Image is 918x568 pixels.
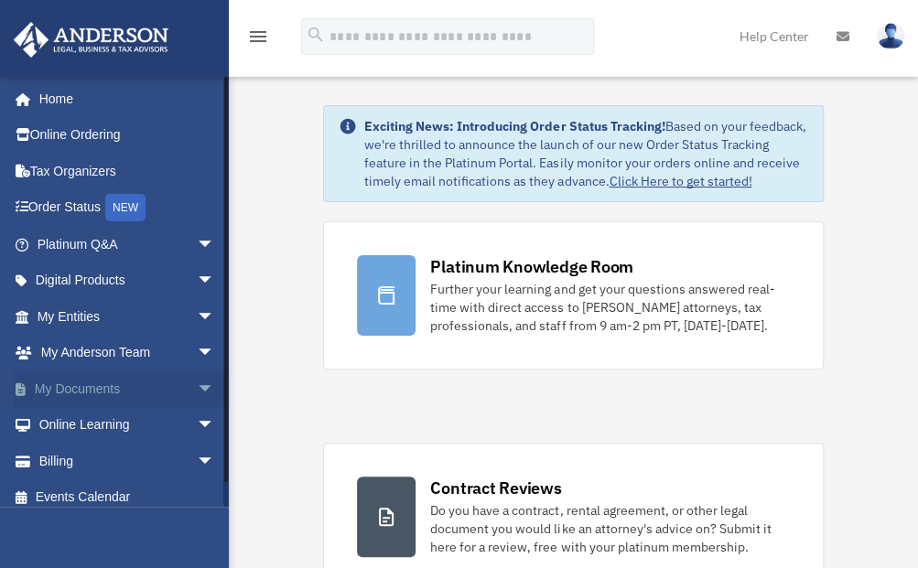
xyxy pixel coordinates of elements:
[13,335,243,371] a: My Anderson Teamarrow_drop_down
[430,255,633,278] div: Platinum Knowledge Room
[247,26,269,48] i: menu
[197,298,233,336] span: arrow_drop_down
[13,443,243,479] a: Billingarrow_drop_down
[364,118,664,134] strong: Exciting News: Introducing Order Status Tracking!
[13,407,243,444] a: Online Learningarrow_drop_down
[197,263,233,300] span: arrow_drop_down
[13,263,243,299] a: Digital Productsarrow_drop_down
[13,80,233,117] a: Home
[105,194,146,221] div: NEW
[8,22,174,58] img: Anderson Advisors Platinum Portal
[13,370,243,407] a: My Documentsarrow_drop_down
[430,280,789,335] div: Further your learning and get your questions answered real-time with direct access to [PERSON_NAM...
[197,226,233,263] span: arrow_drop_down
[13,226,243,263] a: Platinum Q&Aarrow_drop_down
[247,32,269,48] a: menu
[197,443,233,480] span: arrow_drop_down
[306,25,326,45] i: search
[13,117,243,154] a: Online Ordering
[197,407,233,445] span: arrow_drop_down
[364,117,807,190] div: Based on your feedback, we're thrilled to announce the launch of our new Order Status Tracking fe...
[13,298,243,335] a: My Entitiesarrow_drop_down
[13,189,243,227] a: Order StatusNEW
[877,23,904,49] img: User Pic
[430,477,561,499] div: Contract Reviews
[609,173,751,189] a: Click Here to get started!
[197,335,233,372] span: arrow_drop_down
[323,221,823,370] a: Platinum Knowledge Room Further your learning and get your questions answered real-time with dire...
[430,501,789,556] div: Do you have a contract, rental agreement, or other legal document you would like an attorney's ad...
[13,479,243,516] a: Events Calendar
[13,153,243,189] a: Tax Organizers
[197,370,233,408] span: arrow_drop_down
